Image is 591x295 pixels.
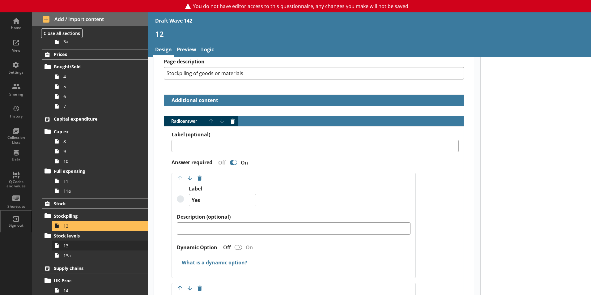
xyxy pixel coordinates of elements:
textarea: Yes [189,194,256,206]
span: 6 [63,93,132,99]
li: Full expensing1111a [45,166,148,196]
a: Stock [42,198,148,209]
div: View [5,48,27,53]
a: 11a [52,186,148,196]
div: Sign out [5,223,27,228]
div: Q Codes and values [5,180,27,189]
button: Delete answer [228,116,238,126]
div: On [238,159,253,166]
span: Full expensing [54,168,130,174]
a: 4 [52,72,148,82]
a: 8 [52,136,148,146]
a: Full expensing [42,166,148,176]
a: 3a [52,37,148,47]
a: Logic [199,44,216,57]
a: 6 [52,92,148,101]
li: Cap ex8910 [45,126,148,166]
label: Description (optional) [177,214,410,220]
button: Additional content [167,95,219,106]
button: Close all sections [41,28,83,38]
li: Stock levels1313a [45,231,148,260]
button: Move option down [185,283,195,293]
span: 13a [63,253,132,259]
span: 11 [63,178,132,184]
label: Label (optional) [172,131,459,138]
div: Home [5,25,27,30]
h1: 12 [155,29,584,39]
span: Stock levels [54,233,130,239]
span: 5 [63,83,132,89]
button: Move option down [185,173,195,183]
div: On [243,244,258,251]
a: 5 [52,82,148,92]
a: 12 [52,221,148,231]
span: Capital expenditure [54,116,130,122]
button: Delete option [195,283,205,293]
a: 13 [52,241,148,250]
li: Bought/Sold4567 [45,62,148,111]
span: 10 [63,158,132,164]
button: What is a dynamic option? [177,257,249,268]
div: Settings [5,70,27,75]
li: PricesBought/Sold4567 [32,49,148,111]
label: Dynamic Option [177,244,217,251]
span: Supply chains [54,265,130,271]
div: Off [218,244,233,251]
span: 13 [63,243,132,249]
button: Add / import content [32,12,148,26]
div: Off [213,159,228,166]
a: Preview [174,44,199,57]
div: Draft Wave 142 [155,17,192,24]
li: StockStockpiling12Stock levels1313a [32,198,148,260]
span: Cap ex [54,129,130,135]
a: 10 [52,156,148,166]
span: Radio answer [164,119,206,123]
span: 11a [63,188,132,194]
a: Capital expenditure [42,114,148,124]
a: Design [153,44,174,57]
span: 7 [63,103,132,109]
a: Bought/Sold [42,62,148,72]
span: UK Proc [54,278,130,284]
a: 11 [52,176,148,186]
a: Stock levels [42,231,148,241]
a: Stockpiling [42,211,148,221]
span: Add / import content [43,16,138,23]
div: Sharing [5,92,27,97]
span: 4 [63,74,132,79]
div: History [5,114,27,119]
a: Cap ex [42,126,148,136]
label: Page description [164,58,464,65]
li: Stockpiling12 [45,211,148,231]
span: 12 [63,223,132,229]
span: 14 [63,288,132,293]
button: Delete option [195,173,205,183]
div: Data [5,157,27,162]
a: UK Proc [42,276,148,285]
div: Collection Lists [5,135,27,145]
span: Stock [54,201,130,207]
a: Supply chains [42,263,148,273]
a: 9 [52,146,148,156]
span: 8 [63,139,132,144]
label: Label [189,186,256,192]
span: Bought/Sold [54,64,130,70]
span: Prices [54,51,130,57]
span: Stockpiling [54,213,130,219]
a: Prices [42,49,148,60]
a: 13a [52,250,148,260]
span: 3a [63,39,132,45]
li: Capital expenditureCap ex8910Full expensing1111a [32,114,148,196]
label: Answer required [172,159,212,166]
button: Move option up [175,283,185,293]
a: 7 [52,101,148,111]
span: 9 [63,148,132,154]
div: Shortcuts [5,204,27,209]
